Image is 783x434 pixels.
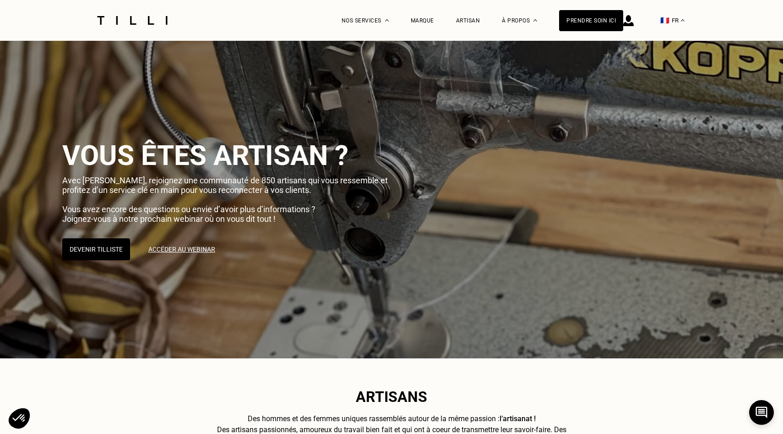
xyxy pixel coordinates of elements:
img: Logo du service de couturière Tilli [94,16,171,25]
img: Menu déroulant [385,19,389,22]
span: Avec [PERSON_NAME], rejoignez une communauté de 850 artisans qui vous ressemble et profitez d’un ... [62,176,388,195]
a: Prendre soin ici [559,10,623,31]
span: Des hommes et des femmes uniques rassemblés autour de la même passion : [248,414,500,423]
img: Menu déroulant à propos [533,19,537,22]
span: l’artisanat ! [500,414,536,423]
img: icône connexion [623,15,634,26]
a: Accéder au webinar [141,238,223,260]
a: Artisan [456,17,480,24]
span: Vous avez encore des questions ou envie d’avoir plus d’informations ? [62,204,315,214]
span: 🇫🇷 [660,16,669,25]
span: Artisans [356,388,427,406]
a: Marque [411,17,434,24]
span: Vous êtes artisan ? [62,139,348,172]
span: Joignez-vous à notre prochain webinar où on vous dit tout ! [62,214,276,224]
button: Devenir Tilliste [62,238,130,260]
img: menu déroulant [681,19,685,22]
